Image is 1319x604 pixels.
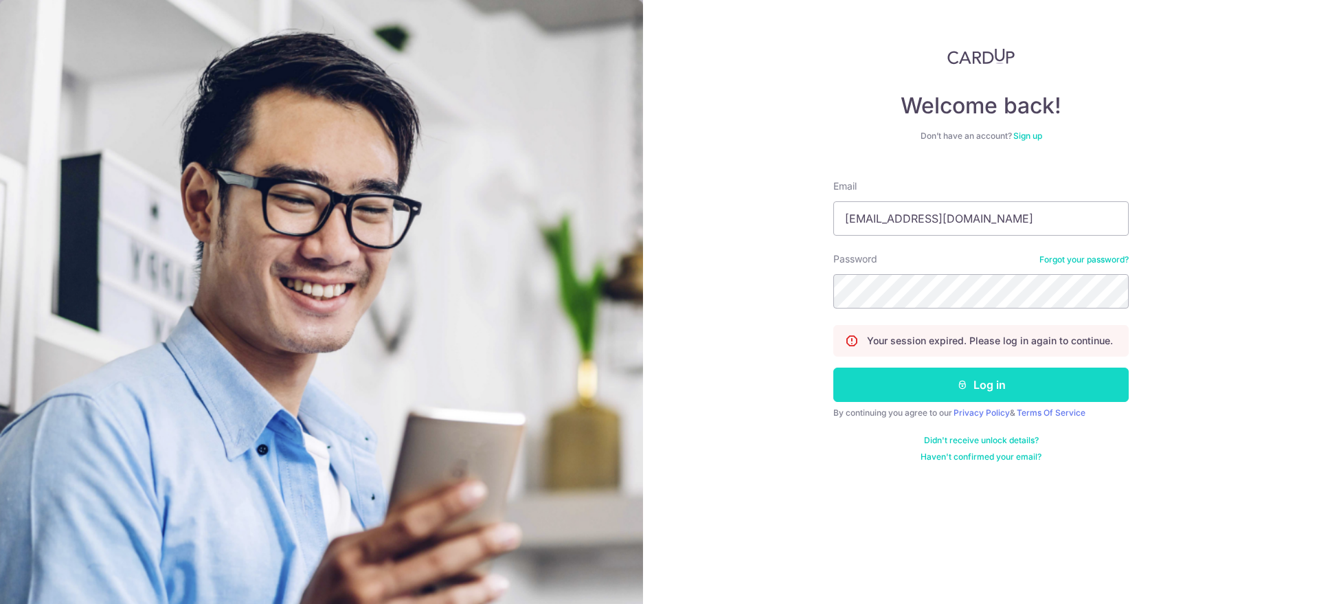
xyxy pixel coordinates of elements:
[921,451,1041,462] a: Haven't confirmed your email?
[947,48,1015,65] img: CardUp Logo
[867,334,1113,348] p: Your session expired. Please log in again to continue.
[1013,131,1042,141] a: Sign up
[833,92,1129,120] h4: Welcome back!
[833,407,1129,418] div: By continuing you agree to our &
[833,368,1129,402] button: Log in
[833,179,857,193] label: Email
[833,252,877,266] label: Password
[1039,254,1129,265] a: Forgot your password?
[833,201,1129,236] input: Enter your Email
[833,131,1129,142] div: Don’t have an account?
[1017,407,1085,418] a: Terms Of Service
[924,435,1039,446] a: Didn't receive unlock details?
[954,407,1010,418] a: Privacy Policy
